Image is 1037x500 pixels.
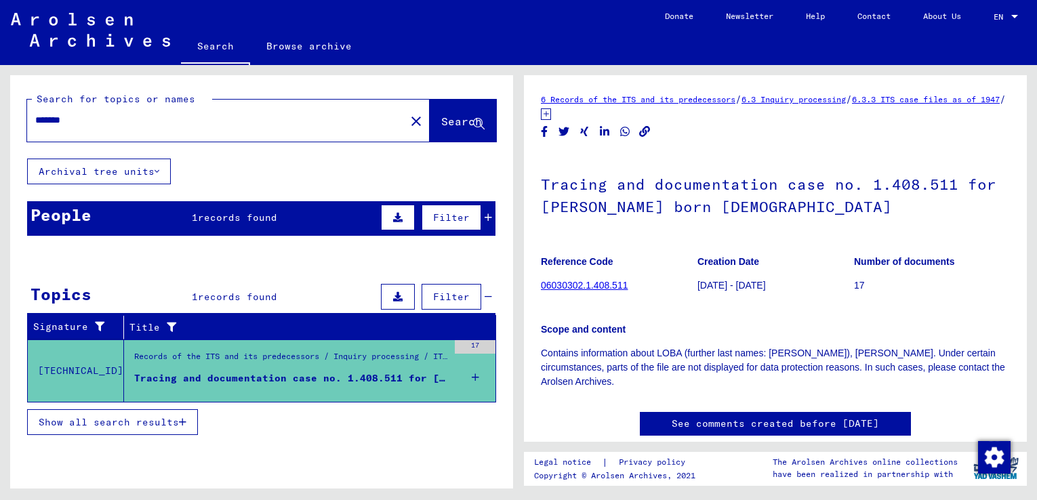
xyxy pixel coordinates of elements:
[541,153,1010,235] h1: Tracing and documentation case no. 1.408.511 for [PERSON_NAME] born [DEMOGRAPHIC_DATA]
[1000,93,1006,105] span: /
[557,123,571,140] button: Share on Twitter
[39,416,179,428] span: Show all search results
[978,441,1011,474] img: Zustimmung ändern
[250,30,368,62] a: Browse archive
[534,455,602,470] a: Legal notice
[433,291,470,303] span: Filter
[541,324,626,335] b: Scope and content
[422,205,481,230] button: Filter
[534,455,701,470] div: |
[433,211,470,224] span: Filter
[577,123,592,140] button: Share on Xing
[638,123,652,140] button: Copy link
[741,94,846,104] a: 6.3 Inquiry processing
[854,278,1010,293] p: 17
[697,256,759,267] b: Creation Date
[134,350,448,369] div: Records of the ITS and its predecessors / Inquiry processing / ITS case files as of 1947 / Reposi...
[181,30,250,65] a: Search
[33,320,113,334] div: Signature
[403,107,430,134] button: Clear
[30,203,91,227] div: People
[971,451,1021,485] img: yv_logo.png
[534,470,701,482] p: Copyright © Arolsen Archives, 2021
[854,256,955,267] b: Number of documents
[977,440,1010,473] div: Zustimmung ändern
[846,93,852,105] span: /
[735,93,741,105] span: /
[773,468,958,480] p: have been realized in partnership with
[27,159,171,184] button: Archival tree units
[134,371,448,386] div: Tracing and documentation case no. 1.408.511 for [PERSON_NAME] born [DEMOGRAPHIC_DATA]
[11,13,170,47] img: Arolsen_neg.svg
[541,346,1010,389] p: Contains information about LOBA (further last names: [PERSON_NAME]), [PERSON_NAME]. Under certain...
[537,123,552,140] button: Share on Facebook
[994,12,1003,22] mat-select-trigger: EN
[430,100,496,142] button: Search
[618,123,632,140] button: Share on WhatsApp
[773,456,958,468] p: The Arolsen Archives online collections
[129,320,469,335] div: Title
[198,211,277,224] span: records found
[852,94,1000,104] a: 6.3.3 ITS case files as of 1947
[608,455,701,470] a: Privacy policy
[33,316,127,338] div: Signature
[129,316,483,338] div: Title
[541,94,735,104] a: 6 Records of the ITS and its predecessors
[408,113,424,129] mat-icon: close
[28,339,124,402] td: [TECHNICAL_ID]
[697,278,853,293] p: [DATE] - [DATE]
[541,280,628,291] a: 06030302.1.408.511
[672,417,879,431] a: See comments created before [DATE]
[27,409,198,435] button: Show all search results
[441,114,482,128] span: Search
[37,93,195,105] mat-label: Search for topics or names
[192,211,198,224] span: 1
[598,123,612,140] button: Share on LinkedIn
[422,284,481,310] button: Filter
[541,256,613,267] b: Reference Code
